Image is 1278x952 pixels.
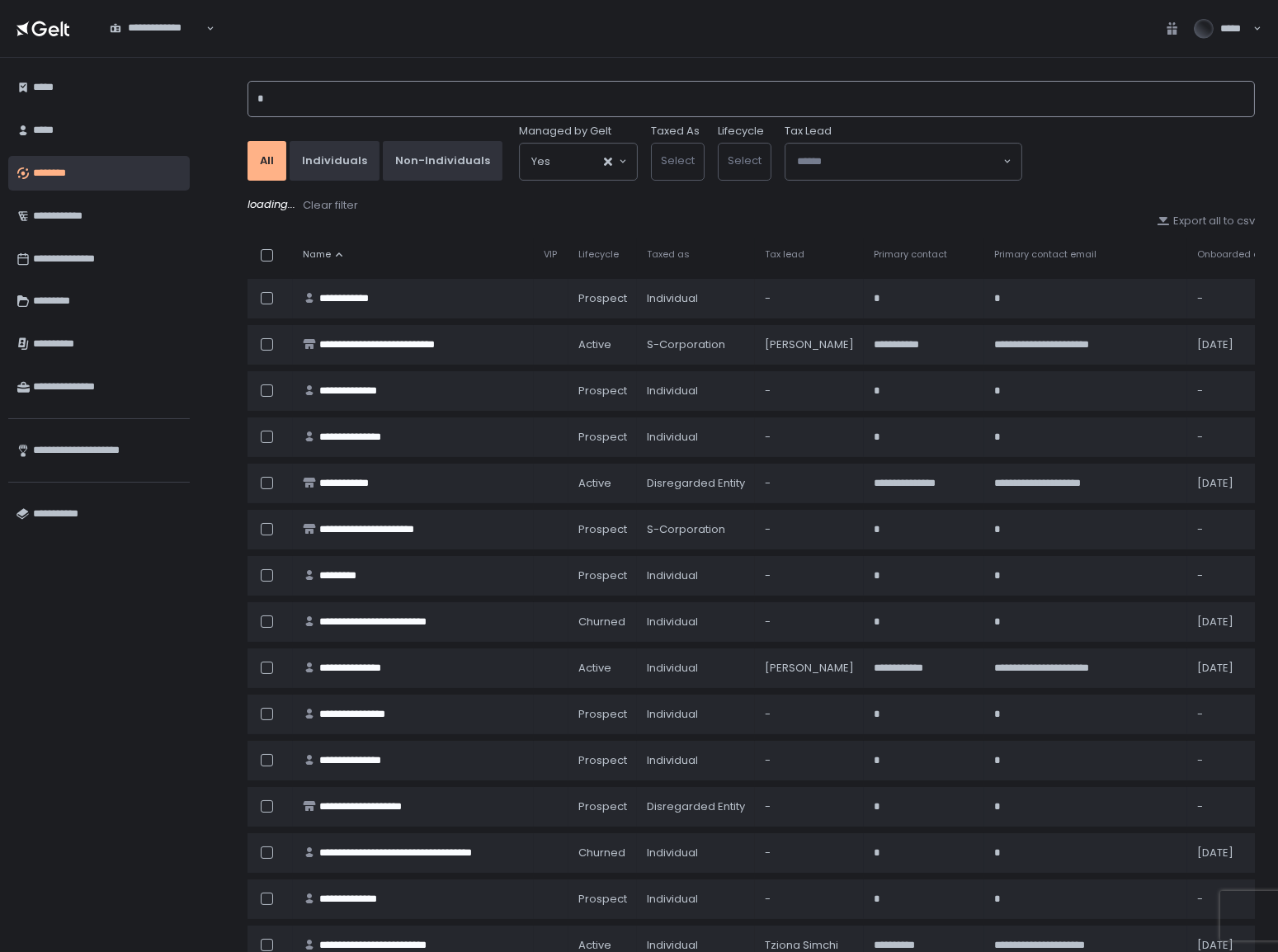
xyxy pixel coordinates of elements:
[647,661,745,676] div: Individual
[765,384,854,398] div: -
[544,248,557,261] span: VIP
[1197,615,1265,629] div: [DATE]
[1197,753,1265,768] div: -
[303,198,358,213] div: Clear filter
[765,892,854,907] div: -
[578,753,627,768] span: prospect
[578,846,625,860] span: churned
[1197,476,1265,491] div: [DATE]
[110,35,205,52] input: Search for option
[578,476,611,491] span: active
[994,248,1096,261] span: Primary contact email
[1197,568,1265,583] div: -
[248,141,286,181] button: All
[765,291,854,306] div: -
[302,197,359,214] button: Clear filter
[718,124,764,139] label: Lifecycle
[647,430,745,445] div: Individual
[765,799,854,814] div: -
[647,615,745,629] div: Individual
[578,568,627,583] span: prospect
[578,799,627,814] span: prospect
[1157,214,1255,229] button: Export all to csv
[785,124,832,139] span: Tax Lead
[765,522,854,537] div: -
[728,153,762,168] span: Select
[1197,384,1265,398] div: -
[260,153,274,168] div: All
[647,248,690,261] span: Taxed as
[604,158,612,166] button: Clear Selected
[550,153,602,170] input: Search for option
[578,291,627,306] span: prospect
[647,337,745,352] div: S-Corporation
[1197,661,1265,676] div: [DATE]
[874,248,947,261] span: Primary contact
[578,384,627,398] span: prospect
[647,384,745,398] div: Individual
[248,197,1255,214] div: loading...
[1197,846,1265,860] div: [DATE]
[1197,248,1265,261] span: Onboarded on
[647,892,745,907] div: Individual
[765,707,854,722] div: -
[647,799,745,814] div: Disregarded Entity
[531,153,550,170] span: Yes
[1197,291,1265,306] div: -
[1197,430,1265,445] div: -
[765,615,854,629] div: -
[765,846,854,860] div: -
[383,141,502,181] button: Non-Individuals
[578,707,627,722] span: prospect
[765,430,854,445] div: -
[765,753,854,768] div: -
[303,248,331,261] span: Name
[647,291,745,306] div: Individual
[765,661,854,676] div: [PERSON_NAME]
[765,337,854,352] div: [PERSON_NAME]
[519,124,611,139] span: Managed by Gelt
[395,153,490,168] div: Non-Individuals
[302,153,367,168] div: Individuals
[290,141,380,181] button: Individuals
[797,153,1002,170] input: Search for option
[578,248,619,261] span: Lifecycle
[1197,799,1265,814] div: -
[578,615,625,629] span: churned
[1197,707,1265,722] div: -
[765,248,804,261] span: Tax lead
[578,661,611,676] span: active
[578,892,627,907] span: prospect
[647,753,745,768] div: Individual
[661,153,695,168] span: Select
[520,144,637,180] div: Search for option
[578,430,627,445] span: prospect
[1197,337,1265,352] div: [DATE]
[651,124,700,139] label: Taxed As
[578,522,627,537] span: prospect
[1197,892,1265,907] div: -
[578,337,611,352] span: active
[647,522,745,537] div: S-Corporation
[647,476,745,491] div: Disregarded Entity
[1197,522,1265,537] div: -
[99,12,215,45] div: Search for option
[765,476,854,491] div: -
[647,846,745,860] div: Individual
[765,568,854,583] div: -
[785,144,1021,180] div: Search for option
[647,707,745,722] div: Individual
[647,568,745,583] div: Individual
